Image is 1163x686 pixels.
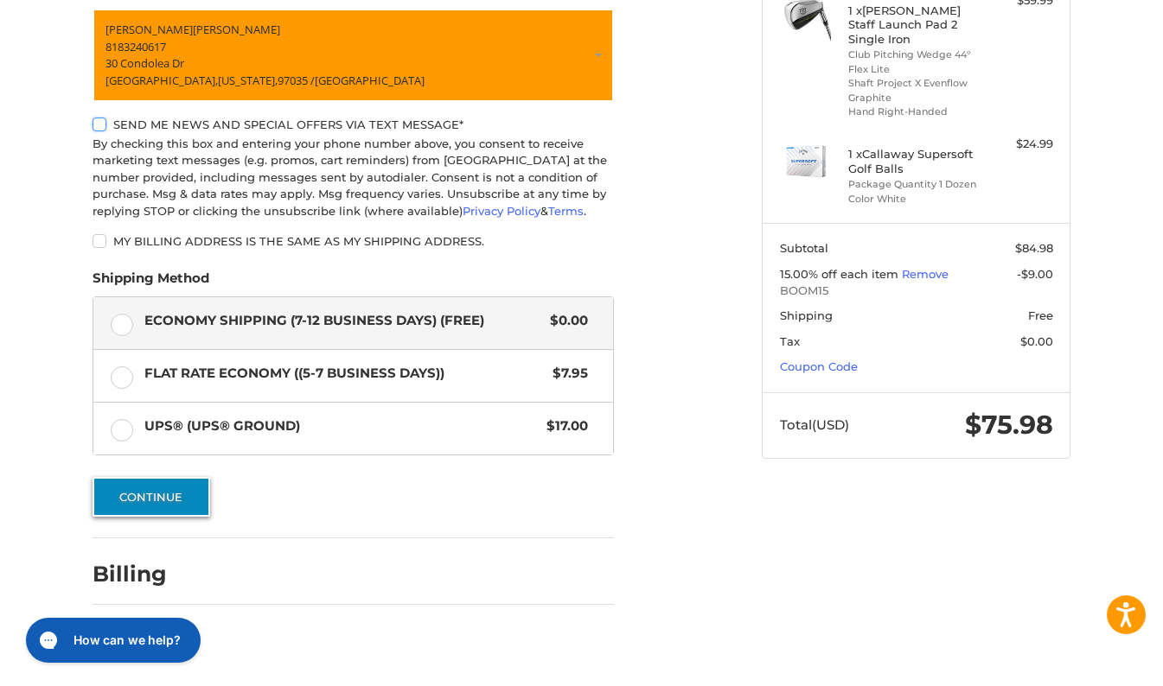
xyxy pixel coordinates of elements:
span: Flat Rate Economy ((5-7 Business Days)) [144,364,545,384]
span: [US_STATE], [218,73,278,88]
label: My billing address is the same as my shipping address. [93,234,614,248]
span: Economy Shipping (7-12 Business Days) (Free) [144,311,542,331]
h4: 1 x Callaway Supersoft Golf Balls [848,147,981,175]
button: Continue [93,477,210,517]
li: Color White [848,192,981,206]
span: Tax [780,334,800,348]
span: -$9.00 [1017,267,1053,281]
span: [GEOGRAPHIC_DATA], [105,73,218,88]
label: Send me news and special offers via text message* [93,118,614,131]
li: Package Quantity 1 Dozen [848,177,981,192]
a: Privacy Policy [463,204,540,218]
div: $24.99 [985,136,1053,153]
span: Total (USD) [780,416,849,433]
div: By checking this box and entering your phone number above, you consent to receive marketing text ... [93,136,614,220]
span: $0.00 [541,311,588,331]
iframe: Gorgias live chat messenger [17,612,206,669]
span: $75.98 [965,409,1053,441]
span: Shipping [780,308,833,322]
span: $84.98 [1015,241,1053,255]
legend: Shipping Method [93,269,209,296]
a: Remove [902,267,949,281]
span: 97035 / [278,73,315,88]
span: [GEOGRAPHIC_DATA] [315,73,425,88]
span: [PERSON_NAME] [105,22,193,37]
span: 30 Condolea Dr [105,55,184,71]
h2: Billing [93,561,194,588]
span: 8183240617 [105,39,166,54]
span: $7.95 [544,364,588,384]
a: Coupon Code [780,359,858,373]
li: Flex Lite [848,62,981,77]
span: UPS® (UPS® Ground) [144,416,539,436]
span: Free [1028,308,1053,322]
li: Hand Right-Handed [848,105,981,119]
a: Enter or select a different address [93,9,614,102]
span: BOOM15 [780,283,1053,300]
li: Shaft Project X Evenflow Graphite [848,76,981,105]
a: Terms [548,204,584,218]
span: [PERSON_NAME] [193,22,280,37]
span: 15.00% off each item [780,267,902,281]
span: Subtotal [780,241,828,255]
span: $0.00 [1020,334,1053,348]
li: Club Pitching Wedge 44° [848,48,981,62]
span: $17.00 [538,416,588,436]
h4: 1 x [PERSON_NAME] Staff Launch Pad 2 Single Iron [848,3,981,46]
